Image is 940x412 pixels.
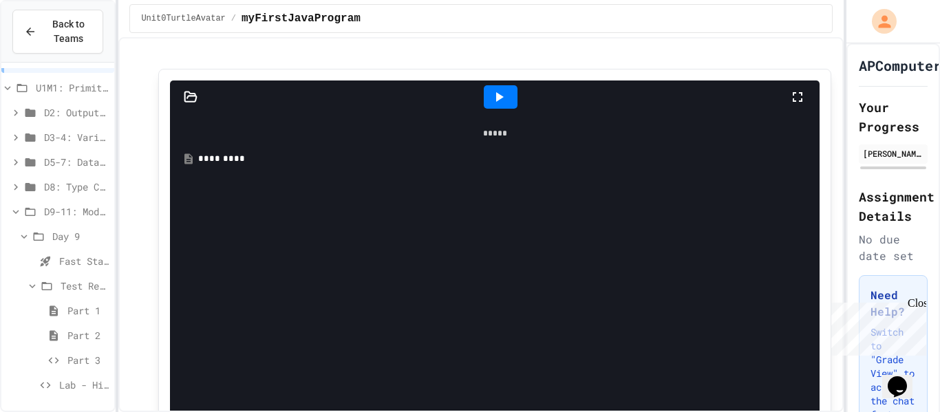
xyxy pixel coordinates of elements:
[6,6,95,87] div: Chat with us now!Close
[857,6,900,37] div: My Account
[242,10,361,27] span: myFirstJavaProgram
[863,147,923,160] div: [PERSON_NAME]
[141,13,225,24] span: Unit0TurtleAvatar
[826,297,926,356] iframe: chat widget
[859,231,928,264] div: No due date set
[12,10,103,54] button: Back to Teams
[859,98,928,136] h2: Your Progress
[231,13,236,24] span: /
[859,187,928,226] h2: Assignment Details
[870,287,916,320] h3: Need Help?
[45,17,92,46] span: Back to Teams
[882,357,926,398] iframe: chat widget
